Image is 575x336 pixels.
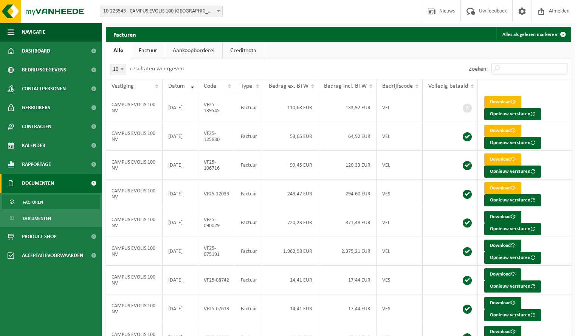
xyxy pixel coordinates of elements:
[318,294,377,323] td: 17,44 EUR
[106,93,163,122] td: CAMPUS EVOLIS 100 NV
[263,266,318,294] td: 14,41 EUR
[22,117,51,136] span: Contracten
[165,42,222,59] a: Aankoopborderel
[100,6,222,17] span: 10-223543 - CAMPUS EVOLIS 100 NV - HARELBEKE
[484,182,521,194] a: Download
[223,42,264,59] a: Creditnota
[235,266,263,294] td: Factuur
[382,83,413,89] span: Bedrijfscode
[2,211,100,225] a: Documenten
[318,122,377,151] td: 64,92 EUR
[318,151,377,180] td: 120,33 EUR
[22,79,66,98] span: Contactpersonen
[106,237,163,266] td: CAMPUS EVOLIS 100 NV
[484,153,521,166] a: Download
[263,180,318,208] td: 243,47 EUR
[22,23,45,42] span: Navigatie
[235,180,263,208] td: Factuur
[377,266,423,294] td: VES
[263,208,318,237] td: 720,23 EUR
[163,180,198,208] td: [DATE]
[318,237,377,266] td: 2.375,21 EUR
[198,180,235,208] td: VF25-12033
[235,294,263,323] td: Factuur
[168,83,185,89] span: Datum
[22,98,50,117] span: Gebruikers
[204,83,216,89] span: Code
[484,240,521,252] a: Download
[198,237,235,266] td: VF25-075191
[198,266,235,294] td: VF25-08742
[484,166,541,178] button: Opnieuw versturen
[198,122,235,151] td: VF25-125830
[484,96,521,108] a: Download
[428,83,468,89] span: Volledig betaald
[377,237,423,266] td: VEL
[163,266,198,294] td: [DATE]
[110,64,126,75] span: 10
[484,280,541,293] button: Opnieuw versturen
[163,237,198,266] td: [DATE]
[163,208,198,237] td: [DATE]
[469,66,488,72] label: Zoeken:
[2,195,100,209] a: Facturen
[163,151,198,180] td: [DATE]
[496,27,570,42] button: Alles als gelezen markeren
[198,208,235,237] td: VF25-090029
[484,137,541,149] button: Opnieuw versturen
[377,122,423,151] td: VEL
[484,211,521,223] a: Download
[22,155,51,174] span: Rapportage
[377,151,423,180] td: VEL
[269,83,308,89] span: Bedrag ex. BTW
[484,297,521,309] a: Download
[235,93,263,122] td: Factuur
[235,151,263,180] td: Factuur
[22,136,45,155] span: Kalender
[106,151,163,180] td: CAMPUS EVOLIS 100 NV
[235,122,263,151] td: Factuur
[106,122,163,151] td: CAMPUS EVOLIS 100 NV
[22,60,66,79] span: Bedrijfsgegevens
[484,309,541,321] button: Opnieuw versturen
[263,151,318,180] td: 99,45 EUR
[318,266,377,294] td: 17,44 EUR
[484,252,541,264] button: Opnieuw versturen
[106,27,144,42] h2: Facturen
[23,211,51,226] span: Documenten
[22,227,56,246] span: Product Shop
[131,42,165,59] a: Factuur
[106,42,131,59] a: Alle
[263,122,318,151] td: 53,65 EUR
[23,195,43,209] span: Facturen
[263,237,318,266] td: 1.962,98 EUR
[377,180,423,208] td: VES
[377,93,423,122] td: VEL
[318,208,377,237] td: 871,48 EUR
[377,294,423,323] td: VES
[318,180,377,208] td: 294,60 EUR
[198,294,235,323] td: VF25-07613
[106,294,163,323] td: CAMPUS EVOLIS 100 NV
[318,93,377,122] td: 133,92 EUR
[484,108,541,120] button: Opnieuw versturen
[106,180,163,208] td: CAMPUS EVOLIS 100 NV
[112,83,134,89] span: Vestiging
[484,194,541,206] button: Opnieuw versturen
[163,294,198,323] td: [DATE]
[100,6,223,17] span: 10-223543 - CAMPUS EVOLIS 100 NV - HARELBEKE
[163,93,198,122] td: [DATE]
[324,83,367,89] span: Bedrag incl. BTW
[263,294,318,323] td: 14,41 EUR
[163,122,198,151] td: [DATE]
[484,223,541,235] button: Opnieuw versturen
[198,93,235,122] td: VF25-139545
[106,266,163,294] td: CAMPUS EVOLIS 100 NV
[235,208,263,237] td: Factuur
[106,208,163,237] td: CAMPUS EVOLIS 100 NV
[241,83,252,89] span: Type
[377,208,423,237] td: VEL
[22,174,54,193] span: Documenten
[263,93,318,122] td: 110,68 EUR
